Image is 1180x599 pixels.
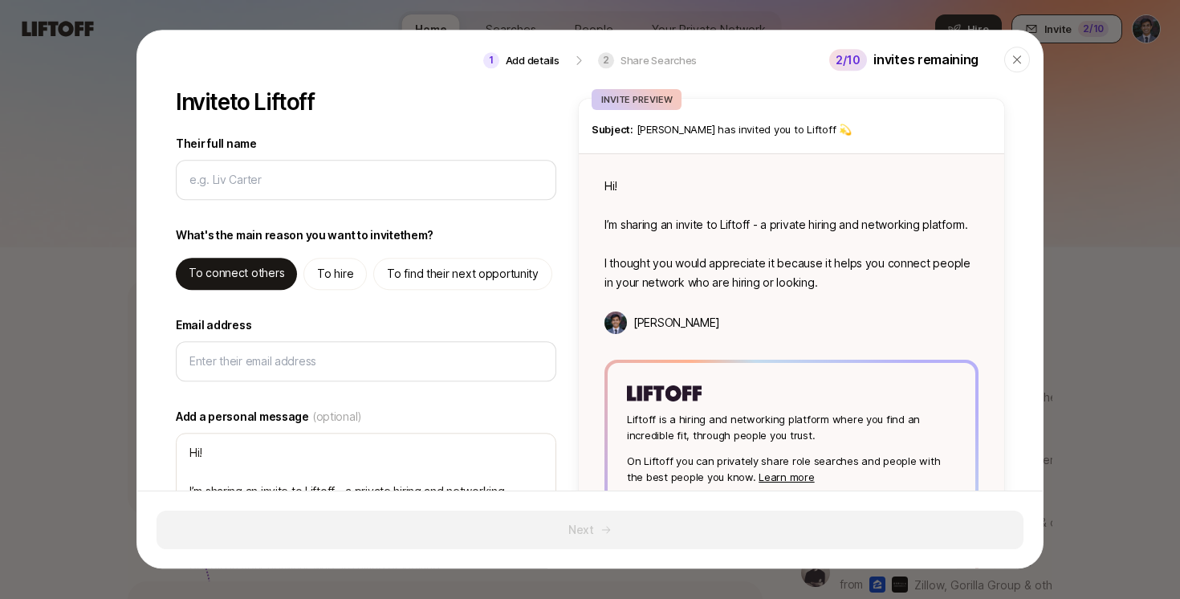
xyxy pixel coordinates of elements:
div: 2 /10 [829,49,867,71]
label: Email address [176,316,556,335]
p: To find their next opportunity [387,264,539,283]
label: Their full name [176,134,556,153]
p: To connect others [189,263,284,283]
p: What's the main reason you want to invite them ? [176,226,433,245]
span: Subject: [592,123,633,136]
span: (optional) [312,407,362,426]
img: Avi [604,312,627,334]
p: To hire [317,264,353,283]
p: On Liftoff you can privately share role searches and people with the best people you know. [627,453,956,485]
p: [PERSON_NAME] has invited you to Liftoff 💫 [592,121,991,137]
p: invites remaining [873,50,979,71]
p: Liftoff is a hiring and networking platform where you find an incredible fit, through people you ... [627,411,956,443]
p: INVITE PREVIEW [601,92,672,107]
a: Learn more [759,471,814,483]
label: Add a personal message [176,407,556,426]
textarea: Hi! I’m sharing an invite to Liftoff - a private hiring and networking platform. I thought you wo... [176,433,556,589]
p: [PERSON_NAME] [633,313,719,332]
img: Liftoff Logo [627,385,702,401]
input: Enter their email address [189,352,543,371]
p: Hi! I’m sharing an invite to Liftoff - a private hiring and networking platform. I thought you wo... [604,177,979,292]
p: Invite to Liftoff [176,89,315,115]
input: e.g. Liv Carter [189,170,543,189]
